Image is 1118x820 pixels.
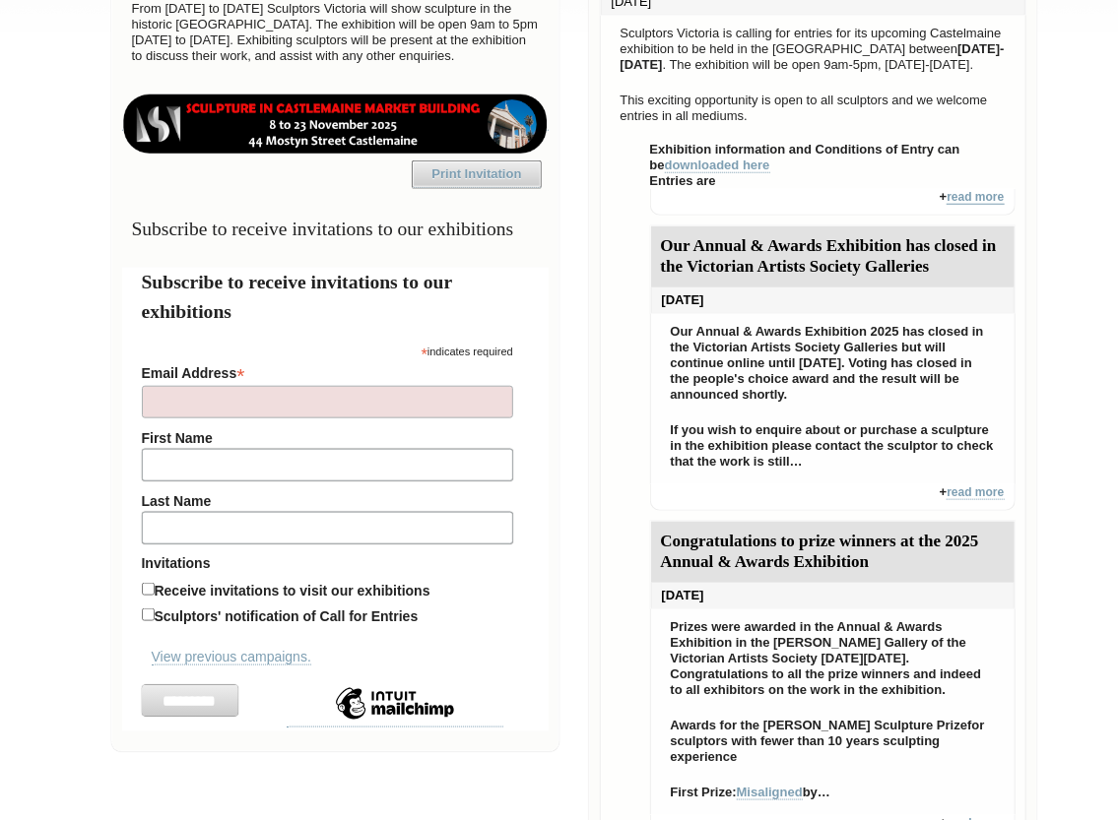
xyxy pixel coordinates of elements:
a: Intuit Mailchimp [287,711,503,727]
p: Sculptors Victoria is calling for entries for its upcoming Castelmaine exhibition to be held in t... [611,21,1016,78]
div: indicates required [142,341,513,359]
div: Our Annual & Awards Exhibition has closed in the Victorian Artists Society Galleries [651,226,1015,287]
label: First Name [142,430,513,446]
p: : by… [661,780,1005,805]
p: Prizes were awarded in the Annual & Awards Exhibition in the [PERSON_NAME] Gallery of the Victori... [661,614,1005,703]
strong: Exhibition information and Conditions of Entry can be [650,142,960,173]
strong: Invitations [142,555,513,571]
a: read more [947,190,1004,205]
a: View previous campaigns. [152,649,311,665]
h3: Subscribe to receive invitations to our exhibitions [122,210,549,248]
p: If you wish to enquire about or purchase a sculpture in the exhibition please contact the sculpto... [661,417,1005,474]
div: [DATE] [651,583,1015,608]
div: + [650,189,1016,216]
a: read more [947,485,1004,500]
h2: Subscribe to receive invitations to our exhibitions [142,268,529,326]
label: Sculptors' notification of Call for Entries [155,608,419,624]
img: Intuit Mailchimp [287,684,503,724]
strong: [DATE]-[DATE] [621,41,1005,72]
p: This exciting opportunity is open to all sculptors and we welcome entries in all mediums. [611,88,1016,129]
a: Print Invitation [412,160,542,188]
label: Email Address [142,359,513,383]
a: Misaligned [737,785,803,800]
label: Last Name [142,493,513,509]
strong: Awards for the [PERSON_NAME] Sculpture Prize [671,718,968,732]
div: Congratulations to prize winners at the 2025 Annual & Awards Exhibition [651,522,1015,583]
div: [DATE] [651,287,1015,313]
div: + [650,484,1016,511]
p: Our Annual & Awards Exhibition 2025 has closed in the Victorian Artists Society Galleries but wil... [661,319,1005,408]
strong: First Prize [671,785,733,799]
label: Receive invitations to visit our exhibitions [155,583,430,599]
p: for sculptors with fewer than 10 years sculpting experience [661,713,1005,770]
a: downloaded here [665,158,770,173]
img: castlemaine-ldrbd25v2.png [122,95,549,154]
